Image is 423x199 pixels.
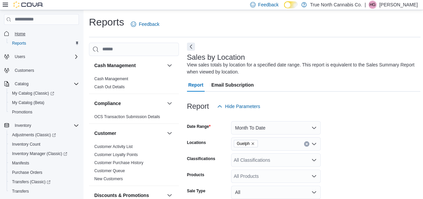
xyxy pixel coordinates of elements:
img: Cova [13,1,43,8]
a: OCS Transaction Submission Details [94,114,160,119]
a: New Customers [94,177,123,181]
a: Feedback [128,17,162,31]
span: Guelph [237,140,250,147]
h1: Reports [89,15,124,29]
span: Inventory [15,123,31,128]
h3: Sales by Location [187,53,245,61]
span: Purchase Orders [9,168,79,177]
a: My Catalog (Beta) [9,99,47,107]
button: Cash Management [94,62,164,69]
button: Users [12,53,28,61]
span: Transfers [9,187,79,195]
span: Email Subscription [211,78,254,92]
a: Inventory Count [9,140,43,148]
button: Purchase Orders [7,168,82,177]
button: Open list of options [311,157,317,163]
button: Home [1,29,82,39]
button: Manifests [7,158,82,168]
label: Locations [187,140,206,145]
a: Cash Out Details [94,85,125,89]
span: Inventory Manager (Classic) [9,150,79,158]
span: Adjustments (Classic) [12,132,56,138]
span: Adjustments (Classic) [9,131,79,139]
a: Customer Purchase History [94,160,143,165]
label: Date Range [187,124,211,129]
span: HG [369,1,376,9]
h3: Cash Management [94,62,136,69]
button: Open list of options [311,141,317,147]
span: Home [12,30,79,38]
button: Inventory [1,121,82,130]
span: My Catalog (Beta) [12,100,44,105]
span: Catalog [12,80,79,88]
button: My Catalog (Beta) [7,98,82,107]
span: Home [15,31,25,37]
p: True North Cannabis Co. [310,1,362,9]
a: Customer Loyalty Points [94,152,138,157]
button: Catalog [1,79,82,89]
span: My Catalog (Classic) [12,91,54,96]
button: Remove Guelph from selection in this group [251,142,255,146]
span: Transfers (Classic) [12,179,50,185]
span: Transfers [12,189,29,194]
p: | [364,1,366,9]
span: Hide Parameters [225,103,260,110]
div: View sales totals by location for a specified date range. This report is equivalent to the Sales ... [187,61,417,76]
span: My Catalog (Beta) [9,99,79,107]
button: Compliance [94,100,164,107]
span: Reports [12,41,26,46]
span: Manifests [12,160,29,166]
button: Clear input [304,141,309,147]
span: Report [188,78,203,92]
button: Transfers [7,187,82,196]
a: Customer Activity List [94,144,133,149]
span: Inventory Count [12,142,40,147]
button: Next [187,43,195,51]
span: Feedback [139,21,159,28]
span: Promotions [9,108,79,116]
div: Hannah Gabriel [368,1,377,9]
span: Dark Mode [284,8,284,9]
button: Reports [7,39,82,48]
label: Products [187,172,204,178]
button: Open list of options [311,173,317,179]
a: Transfers (Classic) [7,177,82,187]
input: Dark Mode [284,1,298,8]
a: Customer Queue [94,168,125,173]
div: Customer [89,143,179,186]
span: Feedback [258,1,279,8]
a: Reports [9,39,29,47]
button: Cash Management [166,61,174,69]
button: Inventory Count [7,140,82,149]
a: Inventory Manager (Classic) [7,149,82,158]
span: Inventory Count [9,140,79,148]
a: Transfers [9,187,31,195]
span: Manifests [9,159,79,167]
h3: Customer [94,130,116,137]
p: [PERSON_NAME] [379,1,418,9]
button: Compliance [166,99,174,107]
label: Classifications [187,156,215,161]
button: Customer [94,130,164,137]
a: Customers [12,66,37,74]
button: Catalog [12,80,31,88]
a: Cash Management [94,77,128,81]
button: Hide Parameters [214,100,263,113]
button: Inventory [12,121,34,130]
button: Promotions [7,107,82,117]
span: Users [15,54,25,59]
h3: Discounts & Promotions [94,192,149,199]
span: Inventory Manager (Classic) [12,151,67,156]
button: Discounts & Promotions [94,192,164,199]
button: Month To Date [231,121,321,135]
button: All [231,186,321,199]
span: Customers [15,68,34,73]
div: Compliance [89,113,179,123]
